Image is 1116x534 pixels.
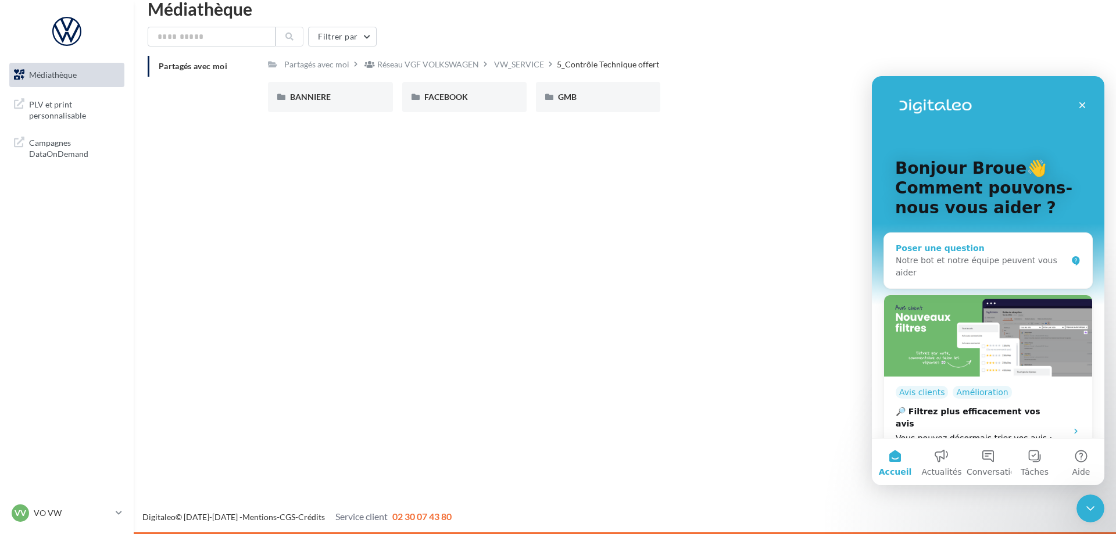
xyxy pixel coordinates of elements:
[284,59,349,70] div: Partagés avec moi
[9,502,124,524] a: VV VO VW
[34,507,111,519] p: VO VW
[142,512,176,522] a: Digitaleo
[159,61,227,71] span: Partagés avec moi
[7,63,127,87] a: Médiathèque
[7,92,127,126] a: PLV et print personnalisable
[424,92,468,102] span: FACEBOOK
[1076,494,1104,522] iframe: Intercom live chat
[377,59,479,70] div: Réseau VGF VOLKSWAGEN
[242,512,277,522] a: Mentions
[558,92,577,102] span: GMB
[15,507,26,519] span: VV
[872,76,1104,485] iframe: Intercom live chat
[557,59,659,70] div: 5_Contrôle Technique offert
[7,130,127,164] a: Campagnes DataOnDemand
[29,70,77,80] span: Médiathèque
[392,511,452,522] span: 02 30 07 43 80
[335,511,388,522] span: Service client
[298,512,325,522] a: Crédits
[494,59,544,70] div: VW_SERVICE
[280,512,295,522] a: CGS
[29,96,120,121] span: PLV et print personnalisable
[29,135,120,160] span: Campagnes DataOnDemand
[308,27,377,46] button: Filtrer par
[142,512,452,522] span: © [DATE]-[DATE] - - -
[290,92,331,102] span: BANNIERE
